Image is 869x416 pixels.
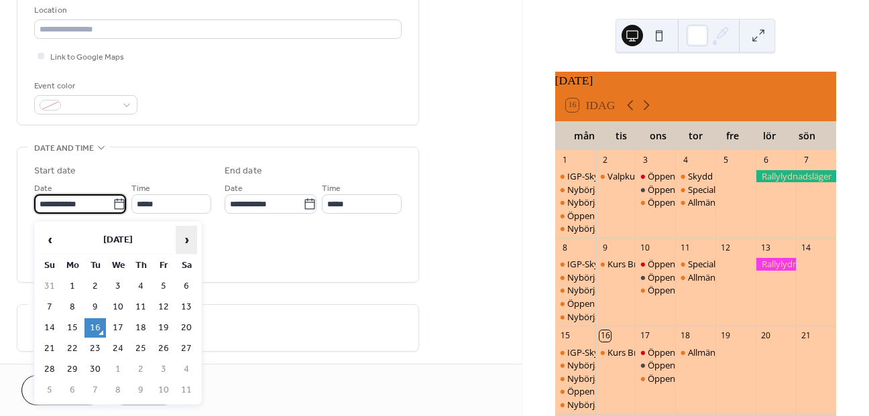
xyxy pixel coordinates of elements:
[130,360,152,379] td: 2
[675,271,715,283] div: Allmänlydnadskurs - Kurslokalen bokad
[153,297,174,317] td: 12
[599,242,611,254] div: 9
[607,170,726,182] div: Valpkurs - Kursrummet bokat
[176,256,197,275] th: Sa
[62,226,174,255] th: [DATE]
[567,184,668,196] div: Nybörjarkurs i Specialsök
[635,170,675,182] div: Öppen träning Svenskbruks
[225,182,243,196] span: Date
[555,372,595,385] div: Nybörjarkurs Rally - Rallyplanen Bokad
[34,182,52,196] span: Date
[176,360,197,379] td: 4
[555,385,595,397] div: Öppen träning Tävlingslydnad på Lydnadsplanen
[688,184,779,196] div: Specialsök fortsättning
[635,258,675,270] div: Öppen träning Svenskbruks
[640,154,651,165] div: 3
[635,359,675,371] div: Öppen träning IGP
[567,284,722,296] div: Nybörjarkurs Rally - Rallyplanen Bokad
[675,258,715,270] div: Specialsök fortsättning
[34,164,76,178] div: Start date
[130,297,152,317] td: 11
[801,154,812,165] div: 7
[176,297,197,317] td: 13
[567,311,701,323] div: Nybörjarkurs i Specialsök grupp 2
[153,339,174,358] td: 26
[176,318,197,338] td: 20
[675,170,715,182] div: Skydd med Figuranter under utbildning - Skyddsplan
[567,385,763,397] div: Öppen träning Tävlingslydnad på Lydnadsplanen
[714,122,751,149] div: fre
[567,222,701,234] div: Nybörjarkurs i Specialsök grupp 2
[555,170,595,182] div: IGP-Skydd - Skyddsplan
[567,399,701,411] div: Nybörjarkurs i Specialsök grupp 2
[84,297,106,317] td: 9
[555,399,595,411] div: Nybörjarkurs i Specialsök grupp 2
[21,375,104,405] button: Cancel
[555,184,595,196] div: Nybörjarkurs i Specialsök
[751,122,788,149] div: lör
[39,360,60,379] td: 28
[153,380,174,400] td: 10
[720,154,732,165] div: 5
[648,372,728,385] div: Öppen Träning Rally
[567,346,662,358] div: IGP-Skydd - Skyddsplan
[107,256,129,275] th: We
[567,196,722,208] div: Nybörjarkurs Rally - Rallyplanen Bokad
[648,284,728,296] div: Öppen Träning Rally
[675,346,715,358] div: Allmänlydnadskurs - Kurslokalen bokad
[555,258,595,270] div: IGP-Skydd - Skyddsplan
[566,122,603,149] div: mån
[555,196,595,208] div: Nybörjarkurs Rally - Rallyplanen Bokad
[635,196,675,208] div: Öppen Träning Rally
[34,79,135,93] div: Event color
[34,3,399,17] div: Location
[107,360,129,379] td: 1
[130,318,152,338] td: 18
[62,380,83,400] td: 6
[680,330,691,342] div: 18
[62,277,83,296] td: 1
[107,277,129,296] td: 3
[801,242,812,254] div: 14
[595,170,636,182] div: Valpkurs - Kursrummet bokat
[555,359,595,371] div: Nybörjarkurs i Specialsök
[322,182,341,196] span: Time
[153,318,174,338] td: 19
[131,182,150,196] span: Time
[39,318,60,338] td: 14
[756,258,796,270] div: Rallylydnad Tävling
[555,222,595,234] div: Nybörjarkurs i Specialsök grupp 2
[559,242,571,254] div: 8
[130,256,152,275] th: Th
[648,271,723,283] div: Öppen träning IGP
[130,339,152,358] td: 25
[84,277,106,296] td: 2
[760,330,772,342] div: 20
[176,277,197,296] td: 6
[176,380,197,400] td: 11
[801,330,812,342] div: 21
[567,170,662,182] div: IGP-Skydd - Skyddsplan
[176,339,197,358] td: 27
[62,256,83,275] th: Mo
[62,318,83,338] td: 15
[107,318,129,338] td: 17
[84,339,106,358] td: 23
[555,210,595,222] div: Öppen träning Tävlingslydnad på Lydnadsplanen
[84,360,106,379] td: 30
[680,242,691,254] div: 11
[648,196,728,208] div: Öppen Träning Rally
[635,346,675,358] div: Öppen träning Svenskbruks
[567,297,763,309] div: Öppen träning Tävlingslydnad på Lydnadsplanen
[567,372,722,385] div: Nybörjarkurs Rally - Rallyplanen Bokad
[648,359,723,371] div: Öppen träning IGP
[675,196,715,208] div: Allmänlydnadskurs - Kurslokalen bokad
[760,242,772,254] div: 13
[635,372,675,385] div: Öppen Träning Rally
[153,360,174,379] td: 3
[62,360,83,379] td: 29
[720,242,732,254] div: 12
[635,184,675,196] div: Öppen träning IGP
[39,380,60,400] td: 5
